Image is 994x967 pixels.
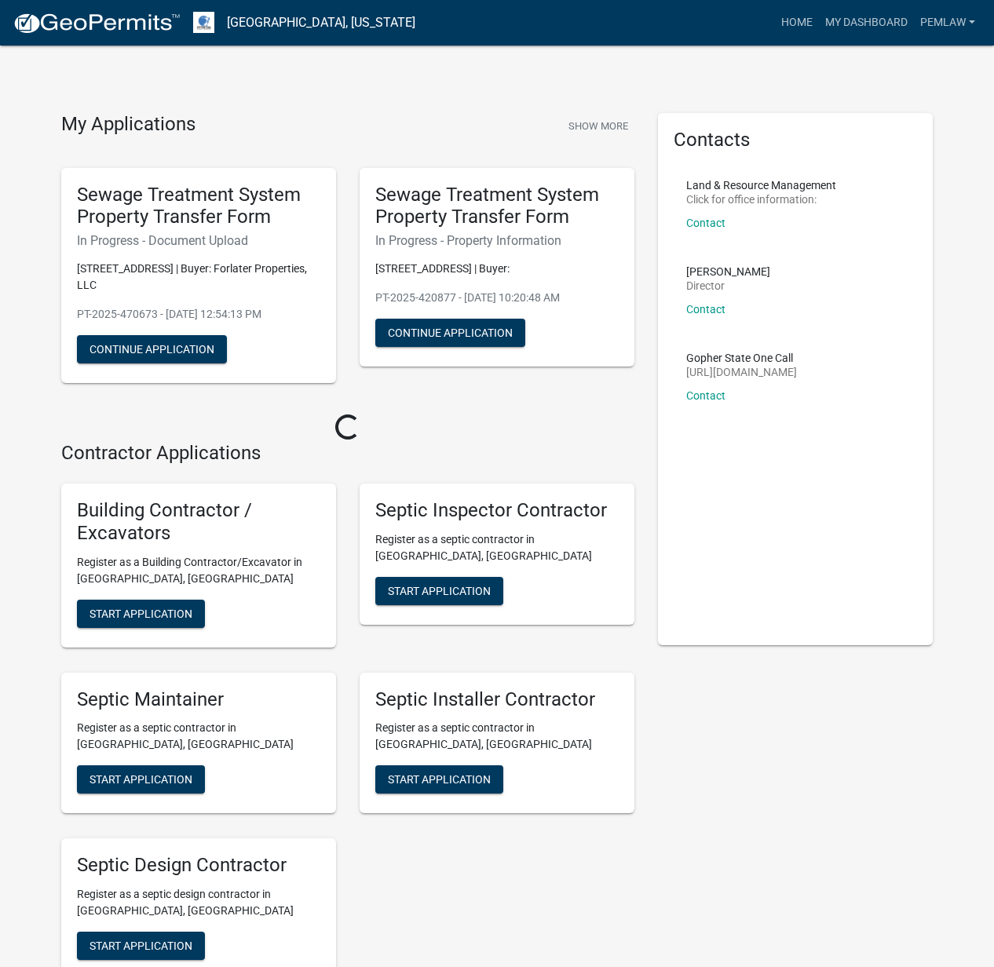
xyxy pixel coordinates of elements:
p: [STREET_ADDRESS] | Buyer: Forlater Properties, LLC [77,261,320,294]
a: Contact [686,389,725,402]
p: Register as a Building Contractor/Excavator in [GEOGRAPHIC_DATA], [GEOGRAPHIC_DATA] [77,554,320,587]
h6: In Progress - Property Information [375,233,619,248]
h5: Septic Design Contractor [77,854,320,877]
span: Start Application [90,940,192,952]
h5: Septic Installer Contractor [375,688,619,711]
button: Start Application [77,932,205,960]
h5: Septic Inspector Contractor [375,499,619,522]
p: PT-2025-420877 - [DATE] 10:20:48 AM [375,290,619,306]
h5: Sewage Treatment System Property Transfer Form [77,184,320,229]
span: Start Application [388,584,491,597]
p: Register as a septic contractor in [GEOGRAPHIC_DATA], [GEOGRAPHIC_DATA] [77,720,320,753]
h4: My Applications [61,113,196,137]
p: Director [686,280,770,291]
a: Home [775,8,819,38]
a: My Dashboard [819,8,914,38]
a: Contact [686,303,725,316]
a: [GEOGRAPHIC_DATA], [US_STATE] [227,9,415,36]
p: Gopher State One Call [686,352,797,363]
button: Start Application [77,600,205,628]
img: Otter Tail County, Minnesota [193,12,214,33]
span: Start Application [90,607,192,619]
h4: Contractor Applications [61,442,634,465]
h5: Building Contractor / Excavators [77,499,320,545]
span: Start Application [388,773,491,786]
a: Contact [686,217,725,229]
h5: Contacts [674,129,917,151]
p: [URL][DOMAIN_NAME] [686,367,797,378]
a: Pemlaw [914,8,981,38]
button: Start Application [77,765,205,794]
p: PT-2025-470673 - [DATE] 12:54:13 PM [77,306,320,323]
h5: Septic Maintainer [77,688,320,711]
button: Continue Application [77,335,227,363]
button: Start Application [375,765,503,794]
p: Register as a septic contractor in [GEOGRAPHIC_DATA], [GEOGRAPHIC_DATA] [375,531,619,564]
p: Click for office information: [686,194,836,205]
button: Continue Application [375,319,525,347]
button: Show More [562,113,634,139]
p: Register as a septic design contractor in [GEOGRAPHIC_DATA], [GEOGRAPHIC_DATA] [77,886,320,919]
h5: Sewage Treatment System Property Transfer Form [375,184,619,229]
p: Register as a septic contractor in [GEOGRAPHIC_DATA], [GEOGRAPHIC_DATA] [375,720,619,753]
p: Land & Resource Management [686,180,836,191]
span: Start Application [90,773,192,786]
button: Start Application [375,577,503,605]
p: [PERSON_NAME] [686,266,770,277]
h6: In Progress - Document Upload [77,233,320,248]
p: [STREET_ADDRESS] | Buyer: [375,261,619,277]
